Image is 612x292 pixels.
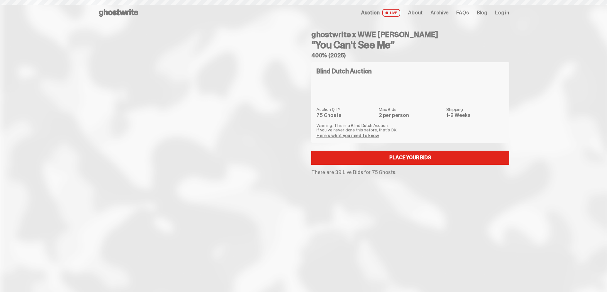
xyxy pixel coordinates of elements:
dt: Auction QTY [316,107,375,112]
a: Place your Bids [311,151,509,165]
p: There are 39 Live Bids for 75 Ghosts. [311,170,509,175]
dt: Max Bids [379,107,442,112]
a: Here's what you need to know [316,133,379,138]
a: About [408,10,423,15]
h5: 400% (2025) [311,53,509,58]
a: Auction LIVE [361,9,400,17]
dd: 75 Ghosts [316,113,375,118]
h4: Blind Dutch Auction [316,68,372,74]
dd: 1-2 Weeks [446,113,504,118]
p: Warning: This is a Blind Dutch Auction. If you’ve never done this before, that’s OK. [316,123,504,132]
a: FAQs [456,10,469,15]
dt: Shipping [446,107,504,112]
span: LIVE [382,9,401,17]
h3: “You Can't See Me” [311,40,509,50]
h4: ghostwrite x WWE [PERSON_NAME] [311,31,509,38]
span: Auction [361,10,380,15]
a: Archive [430,10,448,15]
a: Log in [495,10,509,15]
a: Blog [477,10,487,15]
dd: 2 per person [379,113,442,118]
